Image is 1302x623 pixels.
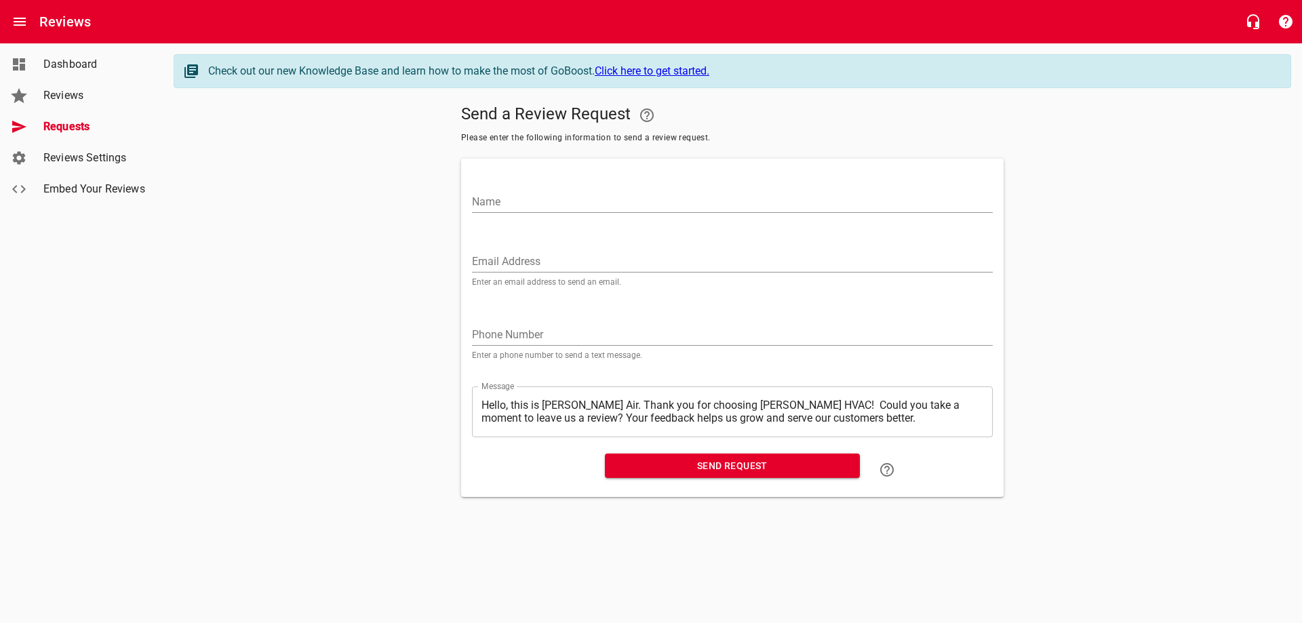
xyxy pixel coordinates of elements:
span: Reviews [43,87,146,104]
span: Reviews Settings [43,150,146,166]
h6: Reviews [39,11,91,33]
button: Send Request [605,454,860,479]
textarea: Hello, this is [PERSON_NAME] Air. Thank you for choosing [PERSON_NAME] HVAC! Could you take a mom... [481,399,983,424]
span: Send Request [616,458,849,475]
button: Open drawer [3,5,36,38]
a: Click here to get started. [595,64,709,77]
span: Embed Your Reviews [43,181,146,197]
span: Please enter the following information to send a review request. [461,132,1004,145]
p: Enter an email address to send an email. [472,278,993,286]
button: Support Portal [1269,5,1302,38]
button: Live Chat [1237,5,1269,38]
span: Requests [43,119,146,135]
a: Your Google or Facebook account must be connected to "Send a Review Request" [631,99,663,132]
a: Learn how to "Send a Review Request" [871,454,903,486]
p: Enter a phone number to send a text message. [472,351,993,359]
h5: Send a Review Request [461,99,1004,132]
span: Dashboard [43,56,146,73]
div: Check out our new Knowledge Base and learn how to make the most of GoBoost. [208,63,1277,79]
